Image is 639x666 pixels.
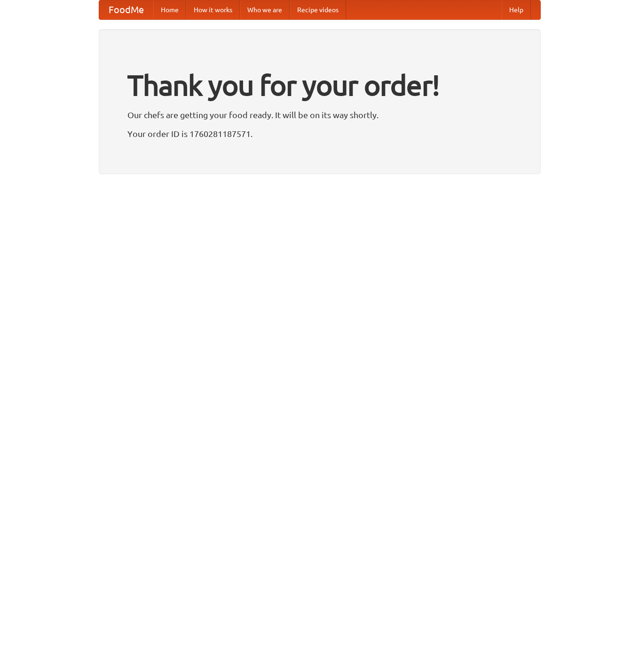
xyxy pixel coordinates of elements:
a: FoodMe [99,0,153,19]
a: Help [502,0,531,19]
a: Recipe videos [290,0,346,19]
h1: Thank you for your order! [127,63,512,108]
a: Who we are [240,0,290,19]
p: Your order ID is 1760281187571. [127,127,512,141]
p: Our chefs are getting your food ready. It will be on its way shortly. [127,108,512,122]
a: How it works [186,0,240,19]
a: Home [153,0,186,19]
